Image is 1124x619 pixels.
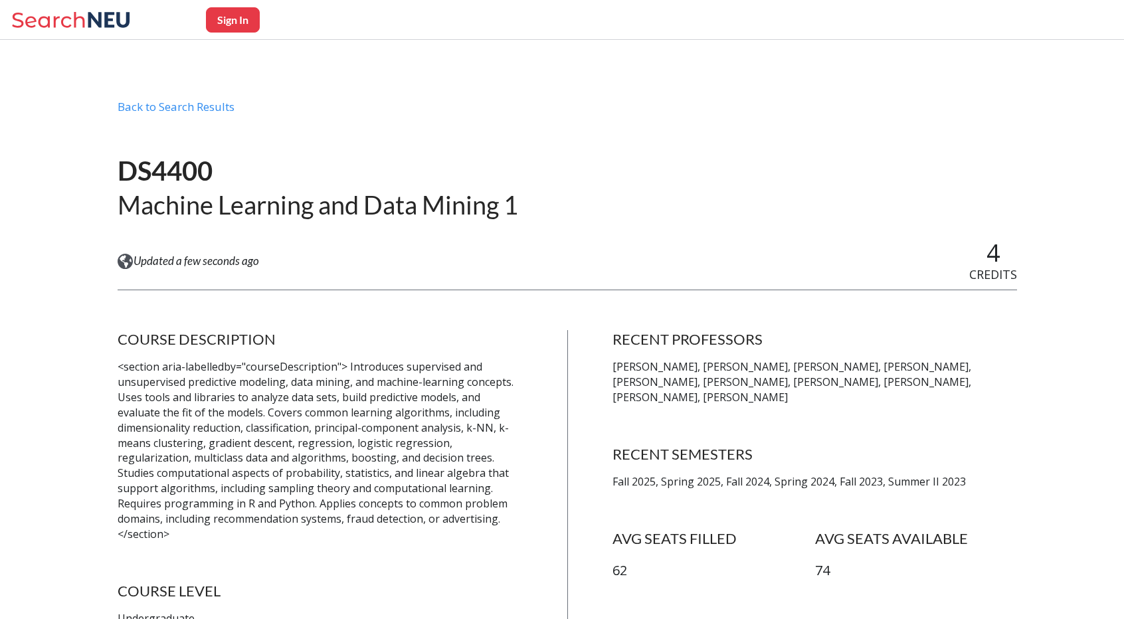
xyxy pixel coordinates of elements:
span: 4 [986,236,1000,269]
h4: RECENT PROFESSORS [612,330,1017,349]
h2: Machine Learning and Data Mining 1 [118,189,518,221]
p: Fall 2025, Spring 2025, Fall 2024, Spring 2024, Fall 2023, Summer II 2023 [612,474,1017,489]
div: Back to Search Results [118,100,1017,125]
h1: DS4400 [118,154,518,188]
h4: COURSE DESCRIPTION [118,330,522,349]
h4: AVG SEATS AVAILABLE [815,529,1018,548]
h4: RECENT SEMESTERS [612,445,1017,464]
span: CREDITS [969,266,1017,282]
p: 62 [612,561,815,580]
span: Updated a few seconds ago [134,254,259,268]
h4: COURSE LEVEL [118,582,522,600]
p: 74 [815,561,1018,580]
h4: AVG SEATS FILLED [612,529,815,548]
p: [PERSON_NAME], [PERSON_NAME], [PERSON_NAME], [PERSON_NAME], [PERSON_NAME], [PERSON_NAME], [PERSON... [612,359,1017,405]
button: Sign In [206,7,260,33]
p: <section aria-labelledby="courseDescription"> Introduces supervised and unsupervised predictive m... [118,359,522,541]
